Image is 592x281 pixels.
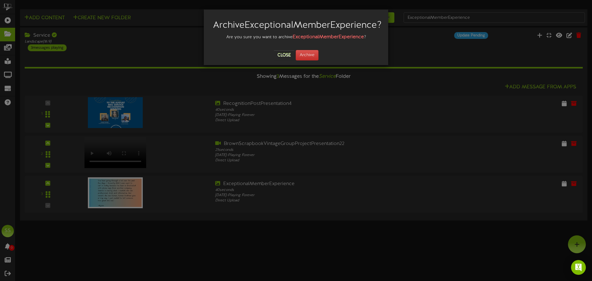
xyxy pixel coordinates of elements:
button: Close [274,50,294,60]
h2: Archive ExceptionalMemberExperience ? [213,20,379,31]
strong: ExceptionalMemberExperience [293,34,364,40]
button: Archive [296,50,319,60]
div: Open Intercom Messenger [571,260,586,275]
div: Are you sure you want to archive ? [208,34,384,41]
